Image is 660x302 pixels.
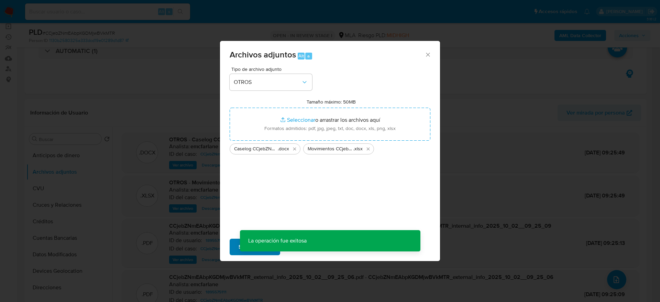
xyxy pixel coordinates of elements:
[364,145,372,153] button: Eliminar Movimientos CCjebZNmEAbpKGDMjwBVkMTR.xlsx
[231,67,314,72] span: Tipo de archivo adjunto
[353,145,363,152] span: .xlsx
[239,239,271,255] span: Subir archivo
[230,74,312,90] button: OTROS
[240,230,315,251] p: La operación fue exitosa
[290,145,299,153] button: Eliminar Caselog CCjebZNmEAbpKGDMjwBVkMTR.docx
[230,48,296,61] span: Archivos adjuntos
[298,53,304,59] span: Alt
[230,141,430,154] ul: Archivos seleccionados
[234,145,278,152] span: Caselog CCjebZNmEAbpKGDMjwBVkMTR
[278,145,289,152] span: .docx
[308,145,353,152] span: Movimientos CCjebZNmEAbpKGDMjwBVkMTR
[307,99,356,105] label: Tamaño máximo: 50MB
[307,53,310,59] span: a
[292,239,314,255] span: Cancelar
[234,79,301,86] span: OTROS
[425,51,431,57] button: Cerrar
[230,239,280,255] button: Subir archivo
